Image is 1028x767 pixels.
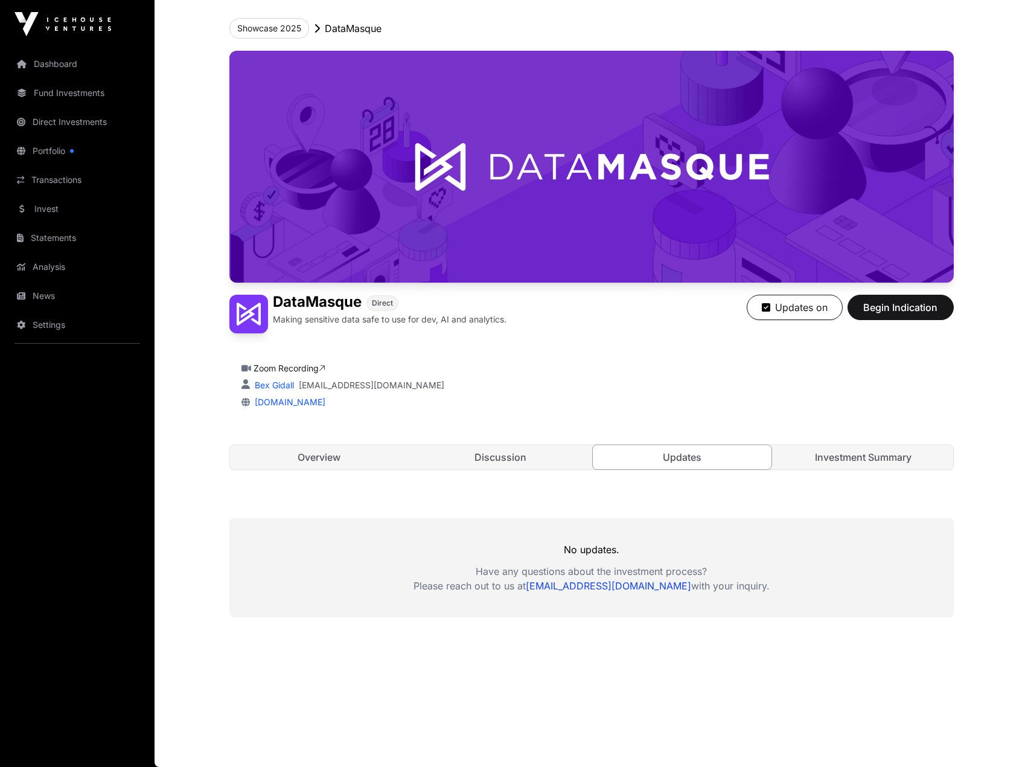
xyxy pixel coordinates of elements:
[273,295,362,311] h1: DataMasque
[229,518,954,617] div: No updates.
[254,363,325,373] a: Zoom Recording
[325,21,382,36] p: DataMasque
[230,445,409,469] a: Overview
[252,380,294,390] a: Bex Gidall
[848,307,954,319] a: Begin Indication
[10,167,145,193] a: Transactions
[10,51,145,77] a: Dashboard
[526,580,691,592] a: [EMAIL_ADDRESS][DOMAIN_NAME]
[863,300,939,315] span: Begin Indication
[229,51,954,283] img: DataMasque
[10,283,145,309] a: News
[14,12,111,36] img: Icehouse Ventures Logo
[250,397,325,407] a: [DOMAIN_NAME]
[10,109,145,135] a: Direct Investments
[774,445,953,469] a: Investment Summary
[10,254,145,280] a: Analysis
[10,196,145,222] a: Invest
[229,18,309,39] button: Showcase 2025
[10,225,145,251] a: Statements
[968,709,1028,767] iframe: Chat Widget
[10,80,145,106] a: Fund Investments
[229,295,268,333] img: DataMasque
[273,313,506,326] p: Making sensitive data safe to use for dev, AI and analytics.
[747,295,843,320] button: Updates on
[848,295,954,320] button: Begin Indication
[10,312,145,338] a: Settings
[10,138,145,164] a: Portfolio
[592,444,773,470] a: Updates
[411,445,590,469] a: Discussion
[299,379,444,391] a: [EMAIL_ADDRESS][DOMAIN_NAME]
[229,564,954,593] p: Have any questions about the investment process? Please reach out to us at with your inquiry.
[372,298,393,308] span: Direct
[230,445,953,469] nav: Tabs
